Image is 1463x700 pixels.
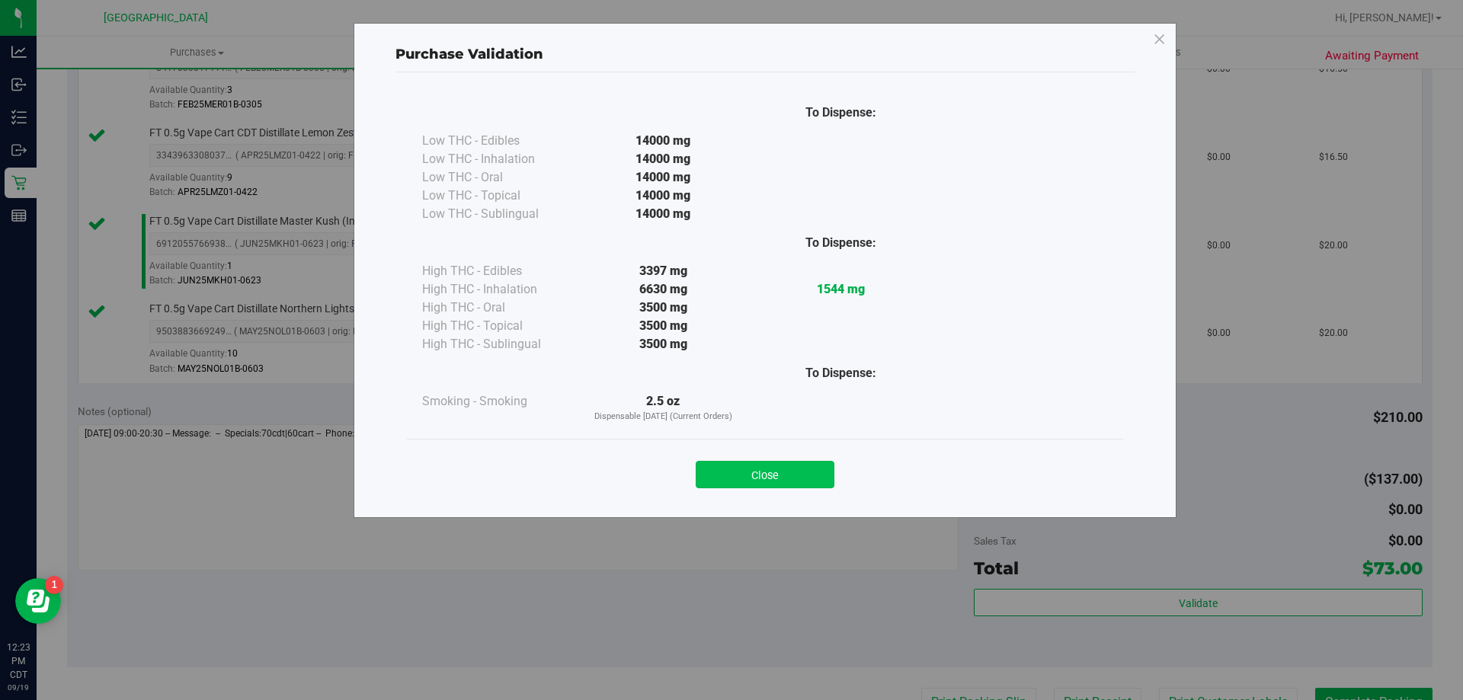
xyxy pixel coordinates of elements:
div: 3500 mg [575,335,752,353]
div: 3500 mg [575,317,752,335]
p: Dispensable [DATE] (Current Orders) [575,411,752,424]
iframe: Resource center unread badge [45,576,63,594]
div: Low THC - Oral [422,168,575,187]
div: 3500 mg [575,299,752,317]
div: To Dispense: [752,234,930,252]
div: To Dispense: [752,364,930,382]
div: To Dispense: [752,104,930,122]
div: 14000 mg [575,187,752,205]
div: Low THC - Inhalation [422,150,575,168]
div: High THC - Inhalation [422,280,575,299]
div: 6630 mg [575,280,752,299]
div: Smoking - Smoking [422,392,575,411]
div: 14000 mg [575,168,752,187]
div: High THC - Sublingual [422,335,575,353]
div: 3397 mg [575,262,752,280]
span: Purchase Validation [395,46,543,62]
iframe: Resource center [15,578,61,624]
strong: 1544 mg [817,282,865,296]
div: Low THC - Edibles [422,132,575,150]
div: 14000 mg [575,150,752,168]
div: 14000 mg [575,205,752,223]
div: High THC - Edibles [422,262,575,280]
button: Close [696,461,834,488]
div: High THC - Oral [422,299,575,317]
div: 2.5 oz [575,392,752,424]
div: High THC - Topical [422,317,575,335]
div: Low THC - Sublingual [422,205,575,223]
div: Low THC - Topical [422,187,575,205]
div: 14000 mg [575,132,752,150]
